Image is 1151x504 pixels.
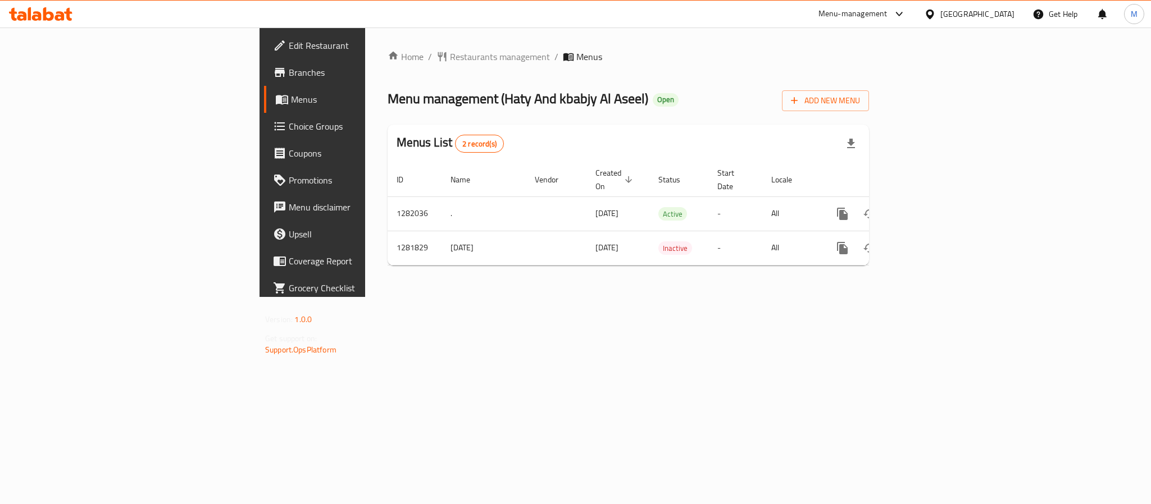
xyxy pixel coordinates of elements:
button: more [829,200,856,227]
span: Locale [771,173,807,186]
a: Support.OpsPlatform [265,342,336,357]
span: 2 record(s) [456,139,503,149]
span: Coupons [289,146,443,160]
span: Choice Groups [289,120,443,133]
span: Active [658,208,687,221]
span: Name [451,173,485,186]
span: Open [653,95,679,104]
button: Change Status [856,200,883,227]
a: Branches [264,59,452,86]
button: Change Status [856,235,883,262]
li: / [554,50,558,63]
div: Menu-management [818,7,888,21]
span: Promotions [289,173,443,187]
div: [GEOGRAPHIC_DATA] [940,8,1014,20]
span: Inactive [658,242,692,255]
span: Menu disclaimer [289,200,443,214]
span: Grocery Checklist [289,281,443,295]
span: Menus [291,93,443,106]
span: Branches [289,66,443,79]
a: Coverage Report [264,248,452,274]
table: enhanced table [388,163,946,265]
span: Edit Restaurant [289,39,443,52]
a: Restaurants management [436,50,550,63]
span: Vendor [535,173,573,186]
div: Total records count [455,135,504,153]
span: Menu management ( Haty And kbabjy Al Aseel ) [388,86,648,111]
td: All [762,196,820,231]
div: Export file [838,130,865,157]
td: All [762,231,820,265]
div: Open [653,93,679,107]
th: Actions [820,163,946,197]
span: Status [658,173,695,186]
span: 1.0.0 [294,312,312,327]
a: Promotions [264,167,452,194]
td: - [708,231,762,265]
div: Active [658,207,687,221]
a: Menu disclaimer [264,194,452,221]
span: Created On [595,166,636,193]
span: [DATE] [595,240,618,255]
a: Menus [264,86,452,113]
td: . [442,196,526,231]
span: Version: [265,312,293,327]
span: Upsell [289,227,443,241]
span: M [1131,8,1138,20]
span: [DATE] [595,206,618,221]
a: Choice Groups [264,113,452,140]
span: Get support on: [265,331,317,346]
button: more [829,235,856,262]
a: Coupons [264,140,452,167]
a: Upsell [264,221,452,248]
td: [DATE] [442,231,526,265]
span: Coverage Report [289,254,443,268]
a: Grocery Checklist [264,274,452,301]
td: - [708,196,762,231]
nav: breadcrumb [388,50,869,63]
span: Start Date [717,166,749,193]
span: Add New Menu [791,94,860,108]
a: Edit Restaurant [264,32,452,59]
span: ID [397,173,418,186]
h2: Menus List [397,134,504,153]
button: Add New Menu [782,90,869,111]
span: Menus [576,50,602,63]
span: Restaurants management [450,50,550,63]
